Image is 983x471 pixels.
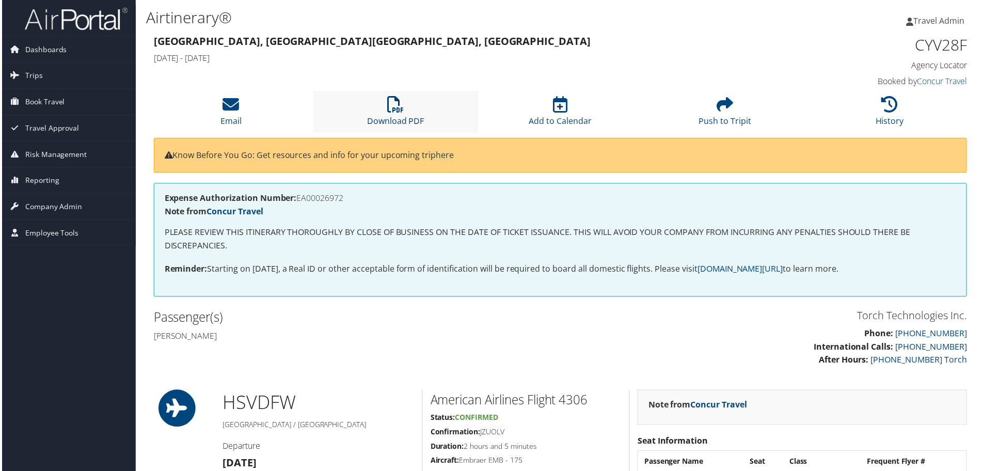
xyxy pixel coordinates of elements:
[897,329,969,340] a: [PHONE_NUMBER]
[152,53,761,64] h4: [DATE] - [DATE]
[23,221,77,247] span: Employee Tools
[23,168,57,194] span: Reporting
[873,355,969,367] a: [PHONE_NUMBER] Torch
[815,342,895,354] strong: International Calls:
[430,414,455,424] strong: Status:
[163,264,206,275] strong: Reminder:
[430,443,622,453] h5: 2 hours and 5 minutes
[699,264,784,275] a: [DOMAIN_NAME][URL]
[649,401,748,412] strong: Note from
[919,76,969,87] a: Concur Travel
[205,207,262,218] a: Concur Travel
[221,421,414,432] h5: [GEOGRAPHIC_DATA] / [GEOGRAPHIC_DATA]
[430,457,459,467] strong: Aircraft:
[776,34,969,56] h1: CYV28F
[23,116,77,142] span: Travel Approval
[163,227,958,253] p: PLEASE REVIEW THIS ITINERARY THOROUGHLY BY CLOSE OF BUSINESS ON THE DATE OF TICKET ISSUANCE. THIS...
[455,414,498,424] span: Confirmed
[23,142,85,168] span: Risk Management
[897,342,969,354] a: [PHONE_NUMBER]
[908,5,977,36] a: Travel Admin
[163,193,296,205] strong: Expense Authorization Number:
[152,34,591,48] strong: [GEOGRAPHIC_DATA], [GEOGRAPHIC_DATA] [GEOGRAPHIC_DATA], [GEOGRAPHIC_DATA]
[163,263,958,277] p: Starting on [DATE], a Real ID or other acceptable form of identification will be required to boar...
[23,63,41,89] span: Trips
[430,457,622,467] h5: Embraer EMB - 175
[145,7,700,28] h1: Airtinerary®
[23,89,63,115] span: Book Travel
[367,102,424,127] a: Download PDF
[820,355,870,367] strong: After Hours:
[23,37,65,62] span: Dashboards
[866,329,895,340] strong: Phone:
[638,437,709,448] strong: Seat Information
[776,76,969,87] h4: Booked by
[700,102,752,127] a: Push to Tripit
[221,391,414,417] h1: HSV DFW
[430,443,464,453] strong: Duration:
[163,207,262,218] strong: Note from
[23,7,126,31] img: airportal-logo.png
[430,393,622,411] h2: American Airlines Flight 4306
[163,195,958,203] h4: EA00026972
[221,442,414,453] h4: Departure
[219,102,241,127] a: Email
[529,102,592,127] a: Add to Calendar
[915,15,966,26] span: Travel Admin
[430,429,622,439] h5: JZUOLV
[163,149,958,163] p: Know Before You Go: Get resources and info for your upcoming trip
[568,310,969,324] h3: Torch Technologies Inc.
[691,401,748,412] a: Concur Travel
[152,310,553,327] h2: Passenger(s)
[430,429,480,438] strong: Confirmation:
[23,195,81,221] span: Company Admin
[152,332,553,343] h4: [PERSON_NAME]
[436,150,454,161] a: here
[877,102,906,127] a: History
[776,60,969,71] h4: Agency Locator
